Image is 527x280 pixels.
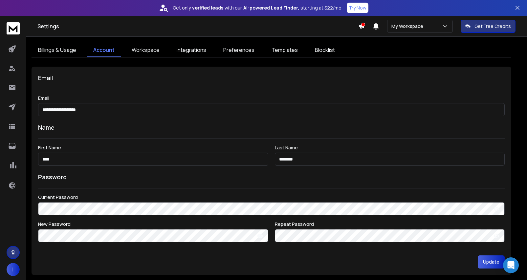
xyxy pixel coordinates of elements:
p: Get Free Credits [474,23,511,30]
p: Get only with our starting at $22/mo [173,5,341,11]
h1: Password [38,172,67,182]
label: Last Name [275,145,505,150]
a: Account [87,43,121,57]
p: My Workspace [391,23,426,30]
a: Workspace [125,43,166,57]
a: Preferences [217,43,261,57]
label: New Password [38,222,268,226]
h1: Settings [37,22,358,30]
button: Try Now [347,3,368,13]
label: First Name [38,145,268,150]
label: Email [38,96,505,100]
button: I [7,263,20,276]
h1: Email [38,73,505,82]
a: Blocklist [308,43,341,57]
a: Templates [265,43,304,57]
h1: Name [38,123,505,132]
p: Try Now [349,5,366,11]
label: Current Password [38,195,505,200]
button: Update [478,255,505,269]
label: Repeat Password [275,222,505,226]
strong: AI-powered Lead Finder, [243,5,299,11]
a: Integrations [170,43,213,57]
strong: verified leads [192,5,223,11]
a: Billings & Usage [32,43,83,57]
div: Open Intercom Messenger [503,257,519,273]
img: logo [7,22,20,34]
button: Get Free Credits [461,20,516,33]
